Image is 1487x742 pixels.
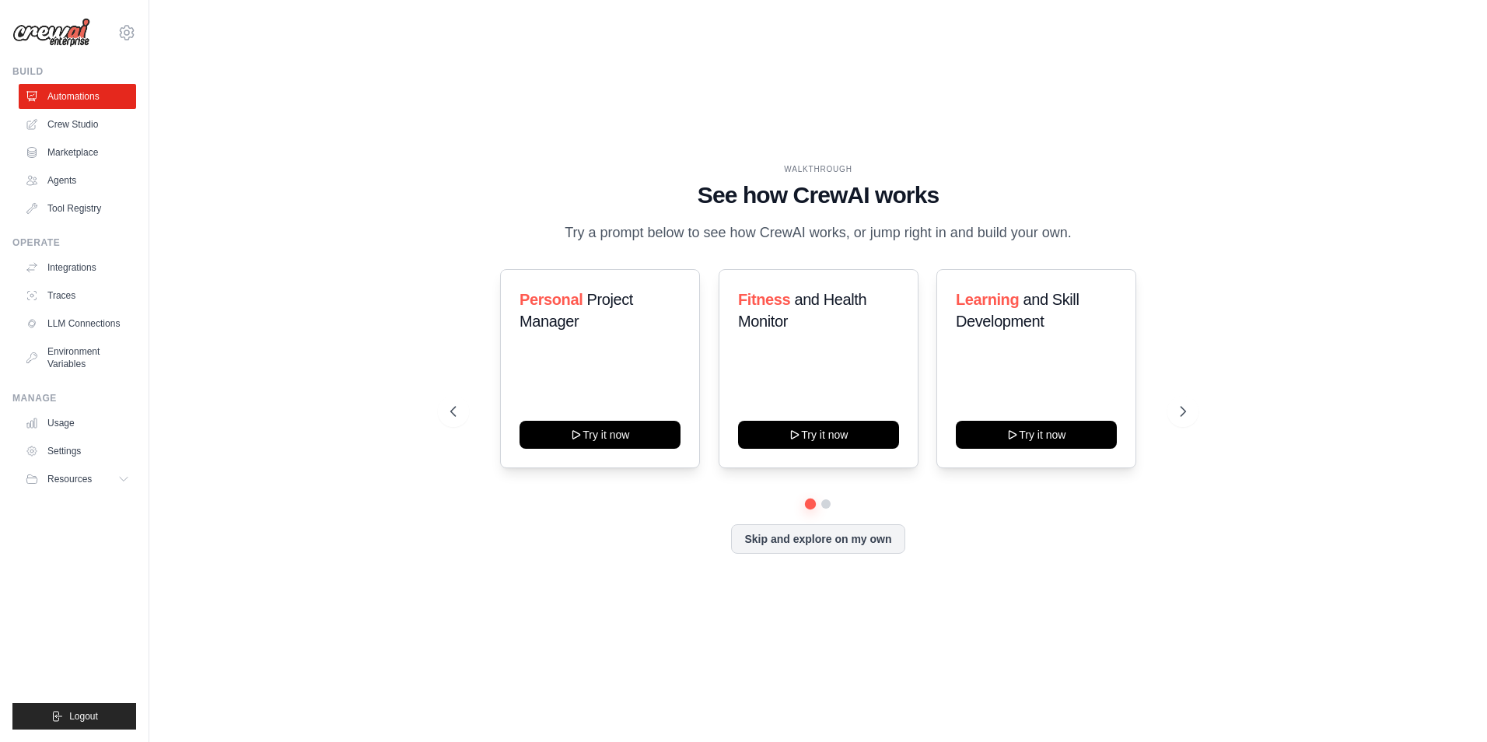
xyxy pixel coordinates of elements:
span: and Health Monitor [738,291,866,330]
a: Environment Variables [19,339,136,376]
span: Fitness [738,291,790,308]
div: WALKTHROUGH [450,163,1186,175]
span: Learning [956,291,1019,308]
button: Try it now [956,421,1117,449]
a: Tool Registry [19,196,136,221]
a: Traces [19,283,136,308]
a: LLM Connections [19,311,136,336]
a: Usage [19,411,136,436]
div: Build [12,65,136,78]
h1: See how CrewAI works [450,181,1186,209]
a: Settings [19,439,136,464]
button: Try it now [520,421,681,449]
a: Integrations [19,255,136,280]
a: Crew Studio [19,112,136,137]
img: Logo [12,18,90,47]
a: Automations [19,84,136,109]
button: Try it now [738,421,899,449]
button: Logout [12,703,136,730]
a: Marketplace [19,140,136,165]
div: Manage [12,392,136,404]
span: Logout [69,710,98,723]
p: Try a prompt below to see how CrewAI works, or jump right in and build your own. [557,222,1079,244]
button: Skip and explore on my own [731,524,904,554]
button: Resources [19,467,136,492]
a: Agents [19,168,136,193]
div: Operate [12,236,136,249]
span: Resources [47,473,92,485]
span: Personal [520,291,583,308]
